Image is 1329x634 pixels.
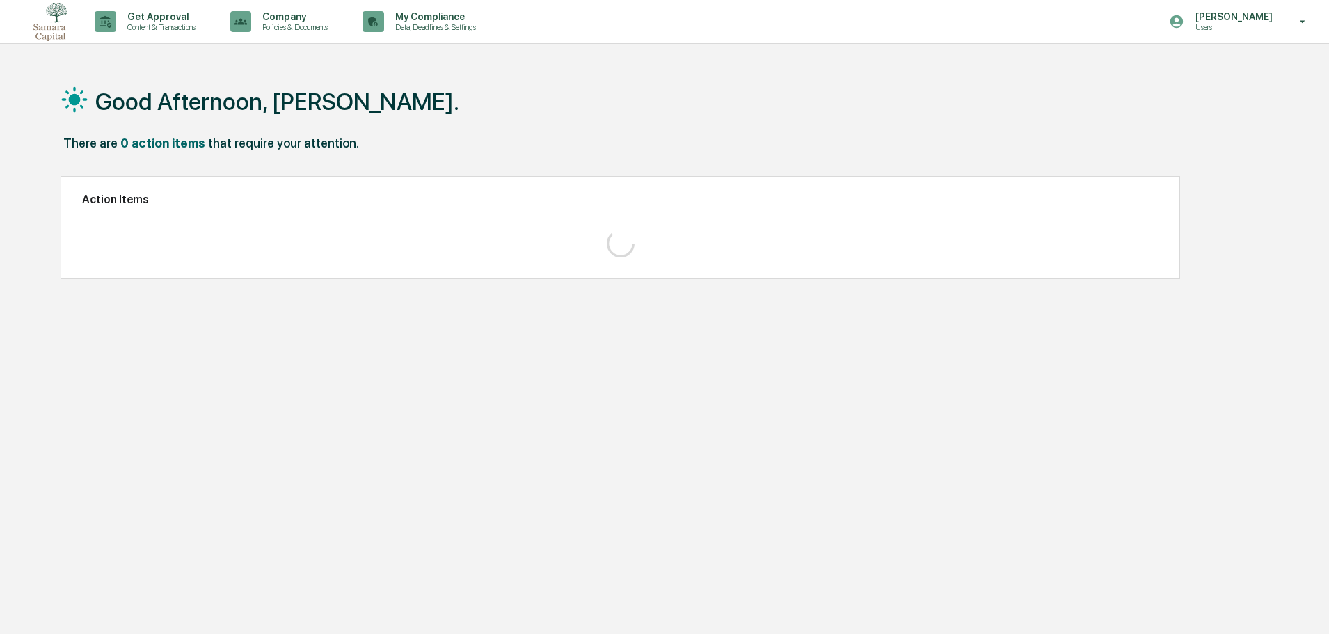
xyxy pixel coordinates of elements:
[82,193,1159,206] h2: Action Items
[208,136,359,150] div: that require your attention.
[116,11,202,22] p: Get Approval
[116,22,202,32] p: Content & Transactions
[251,22,335,32] p: Policies & Documents
[384,11,483,22] p: My Compliance
[1184,22,1280,32] p: Users
[33,3,67,41] img: logo
[1184,11,1280,22] p: [PERSON_NAME]
[384,22,483,32] p: Data, Deadlines & Settings
[63,136,118,150] div: There are
[95,88,459,116] h1: Good Afternoon, [PERSON_NAME].
[120,136,205,150] div: 0 action items
[251,11,335,22] p: Company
